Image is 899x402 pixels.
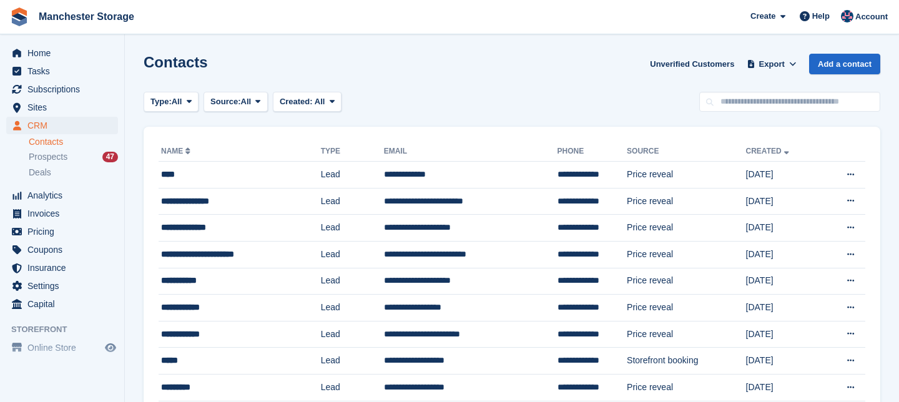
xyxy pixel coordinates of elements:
a: Unverified Customers [645,54,739,74]
a: menu [6,295,118,313]
td: Lead [321,162,384,189]
a: Name [161,147,193,155]
a: menu [6,259,118,277]
span: All [241,96,252,108]
td: Lead [321,268,384,295]
button: Type: All [144,92,199,112]
span: Tasks [27,62,102,80]
span: All [172,96,182,108]
a: menu [6,205,118,222]
a: Add a contact [809,54,880,74]
button: Source: All [204,92,268,112]
span: Insurance [27,259,102,277]
a: menu [6,81,118,98]
td: [DATE] [746,374,822,401]
a: menu [6,223,118,240]
a: menu [6,277,118,295]
a: Contacts [29,136,118,148]
td: Price reveal [627,162,745,189]
td: Price reveal [627,188,745,215]
span: Prospects [29,151,67,163]
span: Online Store [27,339,102,356]
span: Created: [280,97,313,106]
td: Price reveal [627,374,745,401]
h1: Contacts [144,54,208,71]
td: [DATE] [746,188,822,215]
td: [DATE] [746,321,822,348]
td: Lead [321,321,384,348]
th: Phone [558,142,627,162]
span: Help [812,10,830,22]
span: Storefront [11,323,124,336]
td: Price reveal [627,241,745,268]
td: Lead [321,241,384,268]
td: Price reveal [627,295,745,321]
td: [DATE] [746,348,822,375]
td: Lead [321,374,384,401]
th: Type [321,142,384,162]
td: [DATE] [746,215,822,242]
td: Lead [321,295,384,321]
span: Analytics [27,187,102,204]
button: Created: All [273,92,341,112]
span: All [315,97,325,106]
span: Invoices [27,205,102,222]
a: menu [6,241,118,258]
a: menu [6,117,118,134]
span: Pricing [27,223,102,240]
span: Create [750,10,775,22]
span: CRM [27,117,102,134]
button: Export [744,54,799,74]
img: stora-icon-8386f47178a22dfd0bd8f6a31ec36ba5ce8667c1dd55bd0f319d3a0aa187defe.svg [10,7,29,26]
a: Deals [29,166,118,179]
span: Type: [150,96,172,108]
td: Price reveal [627,268,745,295]
td: Price reveal [627,215,745,242]
span: Home [27,44,102,62]
div: 47 [102,152,118,162]
th: Email [384,142,558,162]
a: Preview store [103,340,118,355]
td: [DATE] [746,162,822,189]
td: [DATE] [746,295,822,321]
span: Sites [27,99,102,116]
a: menu [6,44,118,62]
a: menu [6,187,118,204]
td: [DATE] [746,241,822,268]
span: Export [759,58,785,71]
a: menu [6,99,118,116]
span: Capital [27,295,102,313]
td: Lead [321,188,384,215]
a: Prospects 47 [29,150,118,164]
span: Deals [29,167,51,179]
a: Created [746,147,792,155]
span: Source: [210,96,240,108]
span: Settings [27,277,102,295]
a: Manchester Storage [34,6,139,27]
td: Price reveal [627,321,745,348]
td: Storefront booking [627,348,745,375]
th: Source [627,142,745,162]
td: Lead [321,215,384,242]
span: Account [855,11,888,23]
span: Coupons [27,241,102,258]
td: Lead [321,348,384,375]
span: Subscriptions [27,81,102,98]
a: menu [6,62,118,80]
td: [DATE] [746,268,822,295]
a: menu [6,339,118,356]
